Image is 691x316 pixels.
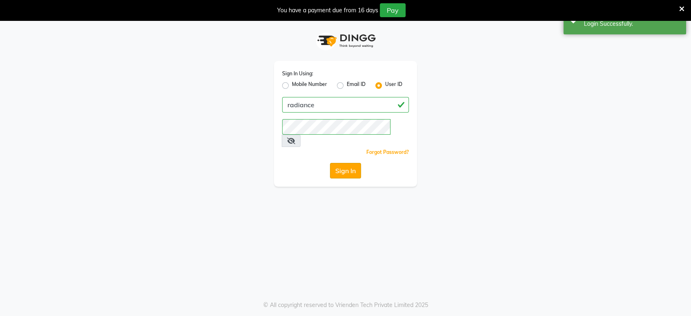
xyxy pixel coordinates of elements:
[313,29,378,53] img: logo1.svg
[292,81,327,90] label: Mobile Number
[277,6,378,15] div: You have a payment due from 16 days
[282,97,409,113] input: Username
[380,3,406,17] button: Pay
[366,149,409,155] a: Forgot Password?
[347,81,366,90] label: Email ID
[282,70,313,77] label: Sign In Using:
[385,81,402,90] label: User ID
[282,119,390,135] input: Username
[584,20,680,28] div: Login Successfully.
[330,163,361,178] button: Sign In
